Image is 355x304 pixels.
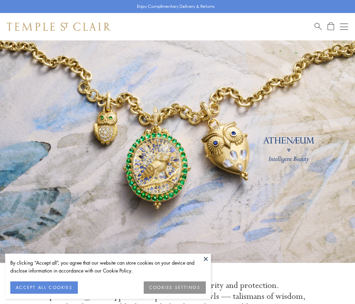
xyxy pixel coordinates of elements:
[7,23,110,31] img: Temple St. Clair
[340,23,348,31] button: Open navigation
[328,22,334,31] a: Open Shopping Bag
[10,281,78,294] button: ACCEPT ALL COOKIES
[144,281,206,294] button: COOKIES SETTINGS
[315,22,322,31] a: Search
[10,259,206,275] div: By clicking “Accept all”, you agree that our website can store cookies on your device and disclos...
[137,3,215,10] p: Enjoy Complimentary Delivery & Returns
